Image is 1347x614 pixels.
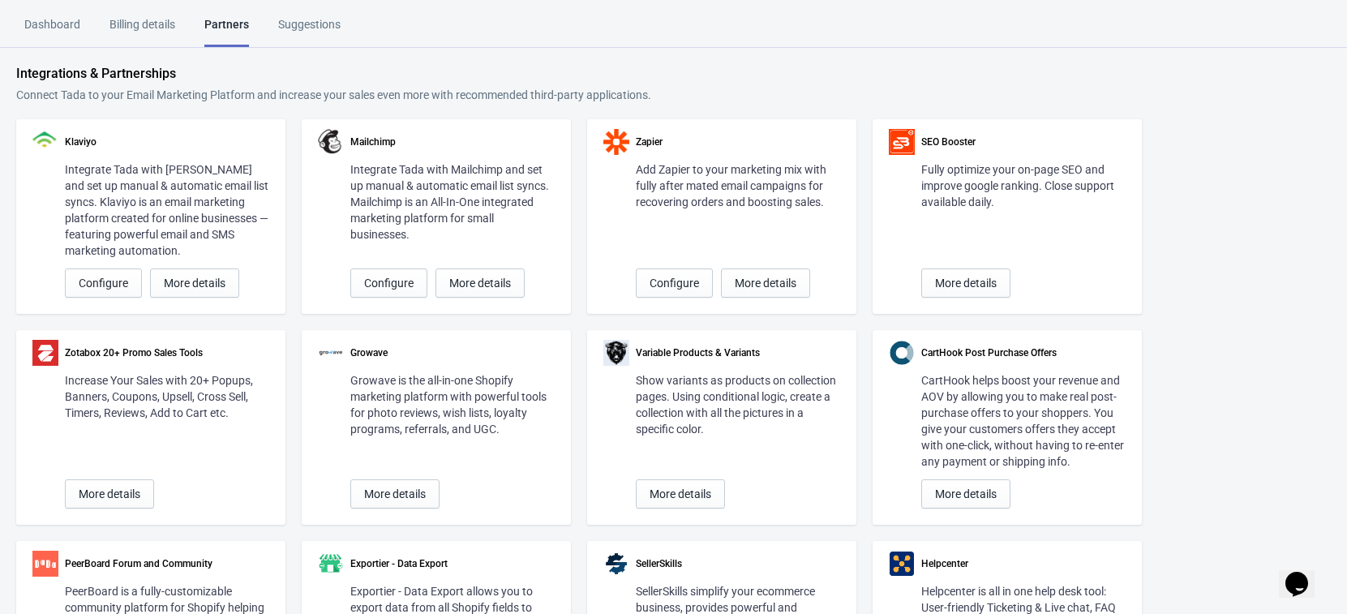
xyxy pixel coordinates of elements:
[650,487,711,500] span: More details
[889,340,915,366] img: partner-carthook-logo.png
[921,346,1126,359] div: CartHook Post Purchase Offers
[735,277,796,290] span: More details
[636,557,840,570] div: SellerSkills
[350,135,555,148] div: Mailchimp
[921,135,1126,148] div: SEO Booster
[32,131,58,148] img: klaviyo.png
[32,551,58,577] img: partner-peerboard-logo.png
[318,551,344,577] img: partner-exportier-logo.png
[435,268,525,298] button: More details
[79,277,128,290] span: Configure
[65,372,269,421] div: Increase Your Sales with 20+ Popups, Banners, Coupons, Upsell, Cross Sell, Timers, Reviews, Add t...
[889,129,915,155] img: partner-seobooster-logo.png
[650,277,699,290] span: Configure
[364,487,426,500] span: More details
[636,479,725,509] button: More details
[79,487,140,500] span: More details
[935,487,997,500] span: More details
[636,346,840,359] div: Variable Products & Variants
[350,479,440,509] button: More details
[318,340,344,366] img: partner-growave-logo.png
[350,372,555,437] div: Growave is the all-in-one Shopify marketing platform with powerful tools for photo reviews, wish ...
[350,346,555,359] div: Growave
[16,87,1331,103] div: Connect Tada to your Email Marketing Platform and increase your sales even more with recommended ...
[921,557,1126,570] div: Helpcenter
[32,340,58,366] img: partner-zotabox-logo.png
[24,16,80,45] div: Dashboard
[150,268,239,298] button: More details
[109,16,175,45] div: Billing details
[65,135,269,148] div: Klaviyo
[921,479,1010,509] button: More details
[636,372,840,437] div: Show variants as products on collection pages. Using conditional logic, create a collection with ...
[65,479,154,509] button: More details
[636,161,840,210] div: Add Zapier to your marketing mix with fully after mated email campaigns for recovering orders and...
[65,161,269,259] div: Integrate Tada with [PERSON_NAME] and set up manual & automatic email list syncs. Klaviyo is an e...
[164,277,225,290] span: More details
[636,268,713,298] button: Configure
[318,129,344,154] img: mailchimp.png
[721,268,810,298] button: More details
[603,551,629,577] img: partner-sellerskills-logo.png
[921,268,1010,298] button: More details
[921,161,1126,210] div: Fully optimize your on-page SEO and improve google ranking. Close support available daily.
[278,16,341,45] div: Suggestions
[65,268,142,298] button: Configure
[350,557,555,570] div: Exportier - Data Export
[16,64,1331,84] div: Integrations & Partnerships
[65,557,269,570] div: PeerBoard Forum and Community
[603,340,629,366] img: partner-variants-logo.png
[889,551,915,577] img: partner-helpcenter-logo.png
[449,277,511,290] span: More details
[350,268,427,298] button: Configure
[636,135,840,148] div: Zapier
[921,372,1126,470] div: CartHook helps boost your revenue and AOV by allowing you to make real post-purchase offers to yo...
[204,16,249,47] div: Partners
[364,277,414,290] span: Configure
[1279,549,1331,598] iframe: chat widget
[65,346,269,359] div: Zotabox 20+ Promo Sales Tools
[935,277,997,290] span: More details
[603,129,629,155] img: zapier.svg
[350,161,555,243] div: Integrate Tada with Mailchimp and set up manual & automatic email list syncs. Mailchimp is an All...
